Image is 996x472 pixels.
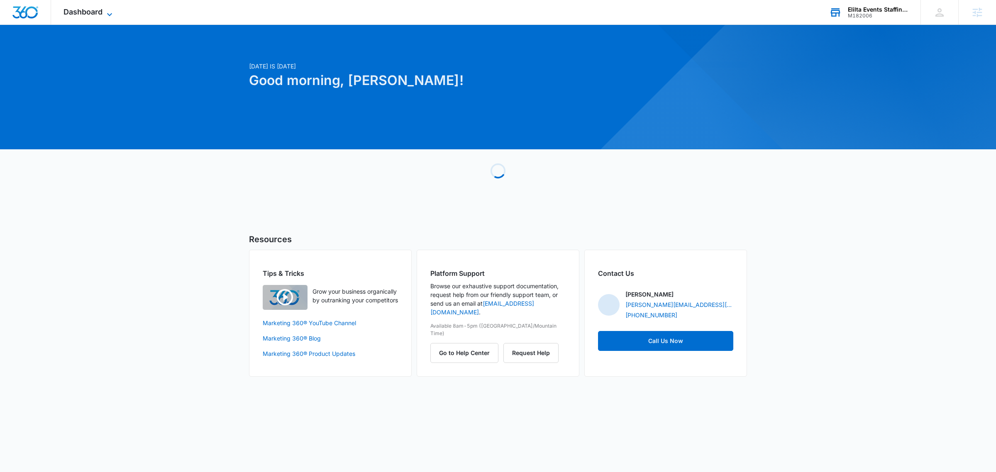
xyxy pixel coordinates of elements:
[598,294,620,316] img: Brittany Anderson
[430,343,498,363] button: Go to Help Center
[263,268,398,278] h2: Tips & Tricks
[598,331,733,351] a: Call Us Now
[430,282,566,316] p: Browse our exhaustive support documentation, request help from our friendly support team, or send...
[263,349,398,358] a: Marketing 360® Product Updates
[625,311,677,319] a: [PHONE_NUMBER]
[249,233,747,246] h5: Resources
[848,13,908,19] div: account id
[503,343,559,363] button: Request Help
[263,285,308,310] img: Quick Overview Video
[249,71,578,90] h1: Good morning, [PERSON_NAME]!
[430,349,503,356] a: Go to Help Center
[312,287,398,304] p: Grow your business organically by outranking your competitors
[503,349,559,356] a: Request Help
[848,6,908,13] div: account name
[263,319,398,327] a: Marketing 360® YouTube Channel
[430,322,566,337] p: Available 8am-5pm ([GEOGRAPHIC_DATA]/Mountain Time)
[598,268,733,278] h2: Contact Us
[63,7,103,16] span: Dashboard
[625,290,674,299] p: [PERSON_NAME]
[430,268,566,278] h2: Platform Support
[263,334,398,343] a: Marketing 360® Blog
[249,62,578,71] p: [DATE] is [DATE]
[625,300,733,309] a: [PERSON_NAME][EMAIL_ADDRESS][PERSON_NAME][DOMAIN_NAME]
